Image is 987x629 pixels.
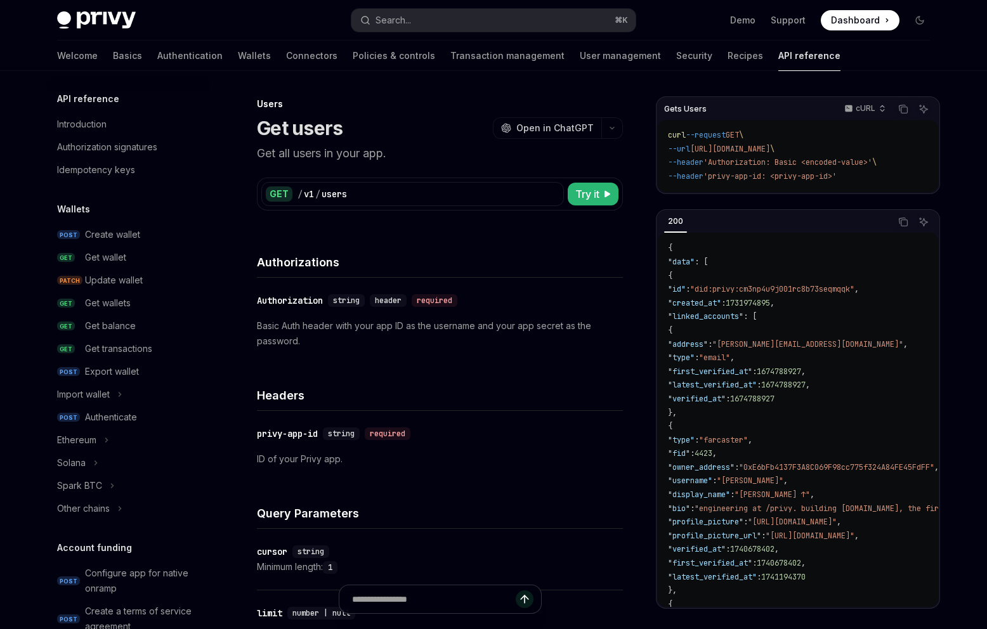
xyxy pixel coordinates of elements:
[47,497,209,520] button: Toggle Other chains section
[257,318,623,349] p: Basic Auth header with your app ID as the username and your app secret as the password.
[580,41,661,71] a: User management
[57,91,119,107] h5: API reference
[735,462,739,472] span: :
[47,223,209,246] a: POSTCreate wallet
[915,214,932,230] button: Ask AI
[712,476,717,486] span: :
[730,490,735,500] span: :
[821,10,899,30] a: Dashboard
[668,517,743,527] span: "profile_picture"
[757,558,801,568] span: 1740678402
[297,547,324,557] span: string
[934,462,939,472] span: ,
[690,448,695,458] span: :
[47,429,209,451] button: Toggle Ethereum section
[831,14,880,27] span: Dashboard
[806,380,810,390] span: ,
[699,353,730,363] span: "email"
[47,562,209,600] a: POSTConfigure app for native onramp
[57,478,102,493] div: Spark BTC
[668,144,690,154] span: --url
[837,517,841,527] span: ,
[47,406,209,429] a: POSTAuthenticate
[47,474,209,497] button: Toggle Spark BTC section
[730,14,755,27] a: Demo
[57,432,96,448] div: Ethereum
[668,243,672,253] span: {
[695,257,708,267] span: : [
[328,429,355,439] span: string
[690,284,854,294] span: "did:privy:cm3np4u9j001rc8b73seqmqqk"
[85,364,139,379] div: Export wallet
[257,254,623,271] h4: Authorizations
[57,230,80,240] span: POST
[721,298,726,308] span: :
[690,144,770,154] span: [URL][DOMAIN_NAME]
[57,253,75,263] span: GET
[668,544,726,554] span: "verified_at"
[712,339,903,349] span: "[PERSON_NAME][EMAIL_ADDRESS][DOMAIN_NAME]"
[712,448,717,458] span: ,
[766,531,854,541] span: "[URL][DOMAIN_NAME]"
[516,122,594,134] span: Open in ChatGPT
[676,41,712,71] a: Security
[85,227,140,242] div: Create wallet
[266,186,292,202] div: GET
[57,501,110,516] div: Other chains
[257,505,623,522] h4: Query Parameters
[47,451,209,474] button: Toggle Solana section
[47,159,209,181] a: Idempotency keys
[315,188,320,200] div: /
[726,298,770,308] span: 1731974895
[257,451,623,467] p: ID of your Privy app.
[703,157,872,167] span: 'Authorization: Basic <encoded-value>'
[57,540,132,555] h5: Account funding
[668,298,721,308] span: "created_at"
[778,41,840,71] a: API reference
[668,271,672,281] span: {
[735,490,810,500] span: "[PERSON_NAME] ↑"
[85,318,136,334] div: Get balance
[450,41,565,71] a: Transaction management
[85,341,152,356] div: Get transactions
[668,599,672,609] span: {
[47,113,209,136] a: Introduction
[915,101,932,117] button: Ask AI
[57,455,86,470] div: Solana
[516,590,533,608] button: Send message
[895,101,912,117] button: Copy the contents from the code block
[57,367,80,377] span: POST
[257,387,623,404] h4: Headers
[668,157,703,167] span: --header
[57,344,75,354] span: GET
[286,41,337,71] a: Connectors
[690,503,695,514] span: :
[801,366,806,377] span: ,
[668,408,677,418] span: },
[668,476,712,486] span: "username"
[872,157,877,167] span: \
[664,104,707,114] span: Gets Users
[85,566,202,596] div: Configure app for native onramp
[752,558,757,568] span: :
[695,448,712,458] span: 4423
[47,292,209,314] a: GETGet wallets
[333,295,360,306] span: string
[730,394,775,404] span: 1674788927
[856,103,875,113] p: cURL
[304,188,314,200] div: v1
[322,188,347,200] div: users
[376,13,411,28] div: Search...
[668,558,752,568] span: "first_verified_at"
[57,276,82,285] span: PATCH
[668,284,686,294] span: "id"
[57,11,136,29] img: dark logo
[412,294,457,307] div: required
[703,171,837,181] span: 'privy-app-id: <privy-app-id>'
[668,325,672,335] span: {
[668,380,757,390] span: "latest_verified_at"
[57,576,80,586] span: POST
[257,145,623,162] p: Get all users in your app.
[668,531,761,541] span: "profile_picture_url"
[668,339,708,349] span: "address"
